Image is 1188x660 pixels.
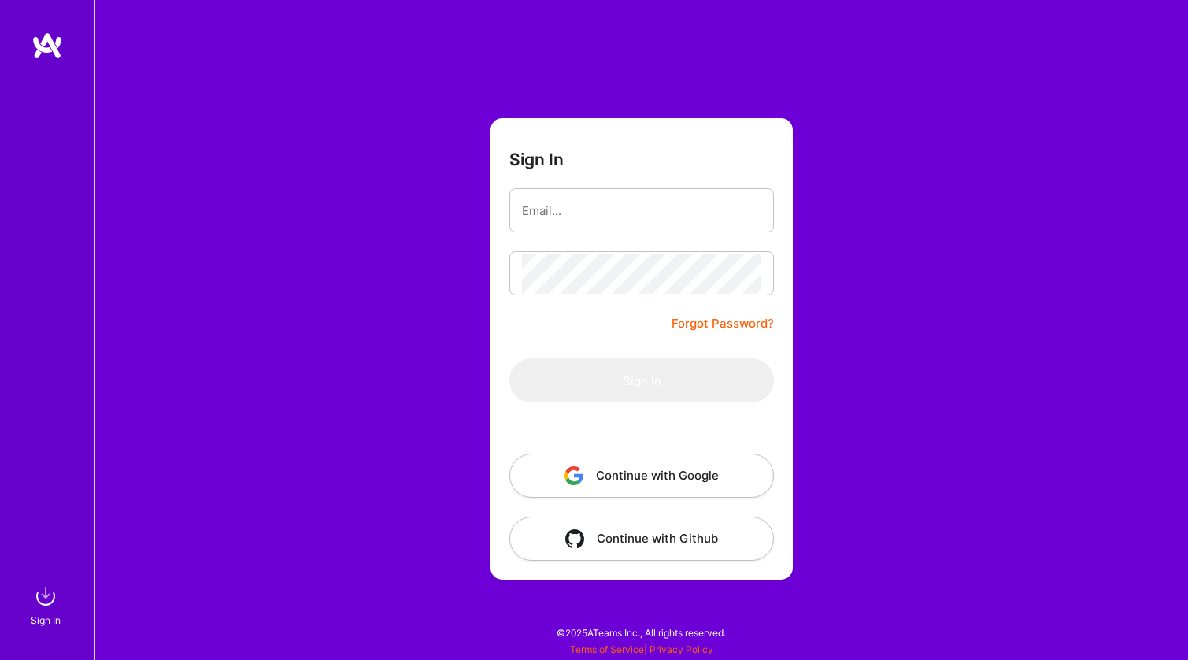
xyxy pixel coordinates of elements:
[509,517,774,561] button: Continue with Github
[565,529,584,548] img: icon
[564,466,583,485] img: icon
[94,613,1188,652] div: © 2025 ATeams Inc., All rights reserved.
[570,643,644,655] a: Terms of Service
[522,191,761,231] input: Email...
[33,580,61,628] a: sign inSign In
[31,612,61,628] div: Sign In
[509,150,564,169] h3: Sign In
[570,643,713,655] span: |
[30,580,61,612] img: sign in
[672,314,774,333] a: Forgot Password?
[650,643,713,655] a: Privacy Policy
[31,32,63,60] img: logo
[509,454,774,498] button: Continue with Google
[509,358,774,402] button: Sign In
